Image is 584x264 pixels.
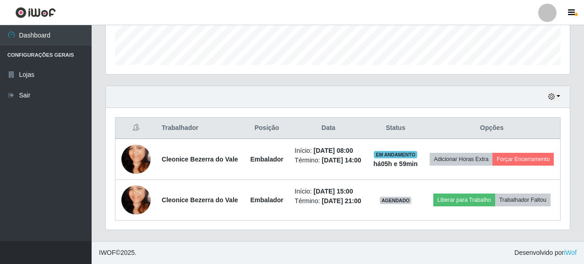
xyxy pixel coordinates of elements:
[322,197,361,205] time: [DATE] 21:00
[295,156,362,165] li: Término:
[162,196,238,204] strong: Cleonice Bezerra do Vale
[99,249,116,256] span: IWOF
[295,146,362,156] li: Início:
[314,188,353,195] time: [DATE] 15:00
[314,147,353,154] time: [DATE] 08:00
[156,118,245,139] th: Trabalhador
[99,248,136,258] span: © 2025 .
[15,7,56,18] img: CoreUI Logo
[564,249,577,256] a: iWof
[495,194,551,206] button: Trabalhador Faltou
[250,196,283,204] strong: Embalador
[374,151,417,158] span: EM ANDAMENTO
[424,118,561,139] th: Opções
[514,248,577,258] span: Desenvolvido por
[250,156,283,163] strong: Embalador
[368,118,424,139] th: Status
[245,118,289,139] th: Posição
[162,156,238,163] strong: Cleonice Bezerra do Vale
[322,156,361,164] time: [DATE] 14:00
[430,153,492,166] button: Adicionar Horas Extra
[121,133,151,185] img: 1620185251285.jpeg
[295,187,362,196] li: Início:
[295,196,362,206] li: Término:
[121,174,151,226] img: 1620185251285.jpeg
[289,118,367,139] th: Data
[492,153,554,166] button: Forçar Encerramento
[373,160,418,167] strong: há 05 h e 59 min
[380,197,412,204] span: AGENDADO
[433,194,495,206] button: Liberar para Trabalho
